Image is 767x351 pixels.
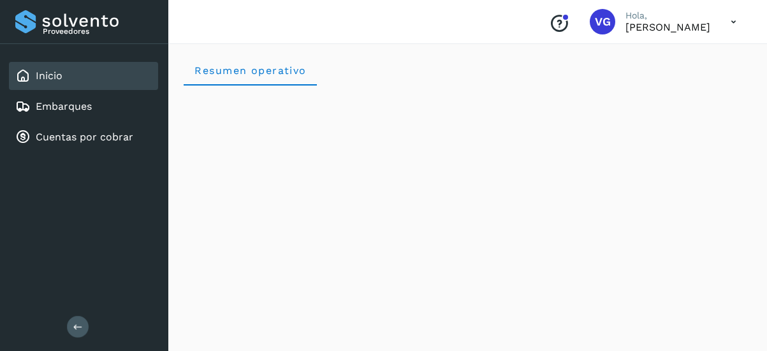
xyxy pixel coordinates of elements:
[36,70,62,82] a: Inicio
[9,62,158,90] div: Inicio
[194,64,307,77] span: Resumen operativo
[625,10,710,21] p: Hola,
[9,123,158,151] div: Cuentas por cobrar
[36,131,133,143] a: Cuentas por cobrar
[36,100,92,112] a: Embarques
[43,27,153,36] p: Proveedores
[625,21,710,33] p: VIRIDIANA GONZALEZ MENDOZA
[9,93,158,121] div: Embarques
